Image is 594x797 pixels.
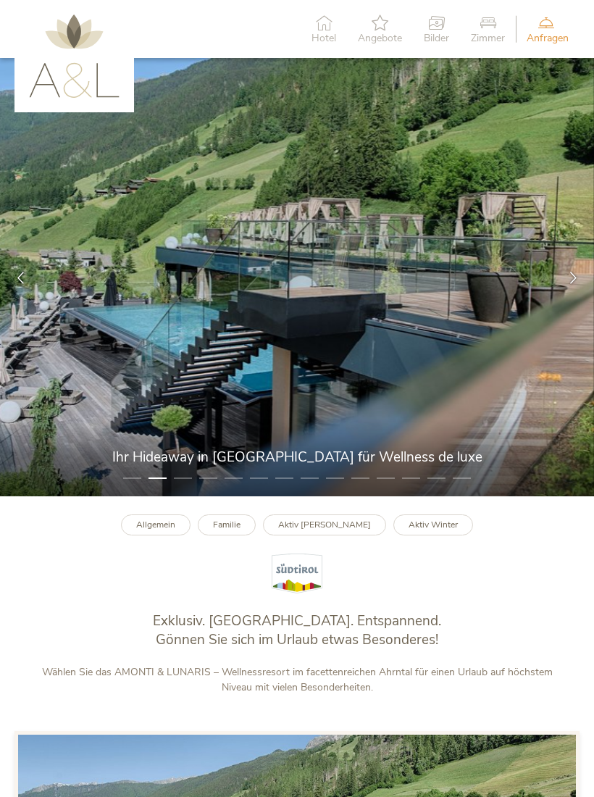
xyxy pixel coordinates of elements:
[213,519,240,530] b: Familie
[424,33,449,43] span: Bilder
[198,514,256,535] a: Familie
[156,630,438,649] span: Gönnen Sie sich im Urlaub etwas Besonderes!
[29,14,120,98] img: AMONTI & LUNARIS Wellnessresort
[527,33,569,43] span: Anfragen
[409,519,458,530] b: Aktiv Winter
[358,33,402,43] span: Angebote
[278,519,371,530] b: Aktiv [PERSON_NAME]
[393,514,473,535] a: Aktiv Winter
[121,514,191,535] a: Allgemein
[311,33,336,43] span: Hotel
[153,612,441,630] span: Exklusiv. [GEOGRAPHIC_DATA]. Entspannend.
[263,514,386,535] a: Aktiv [PERSON_NAME]
[136,519,175,530] b: Allgemein
[29,664,565,695] p: Wählen Sie das AMONTI & LUNARIS – Wellnessresort im facettenreichen Ahrntal für einen Urlaub auf ...
[272,554,322,593] img: Südtirol
[471,33,505,43] span: Zimmer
